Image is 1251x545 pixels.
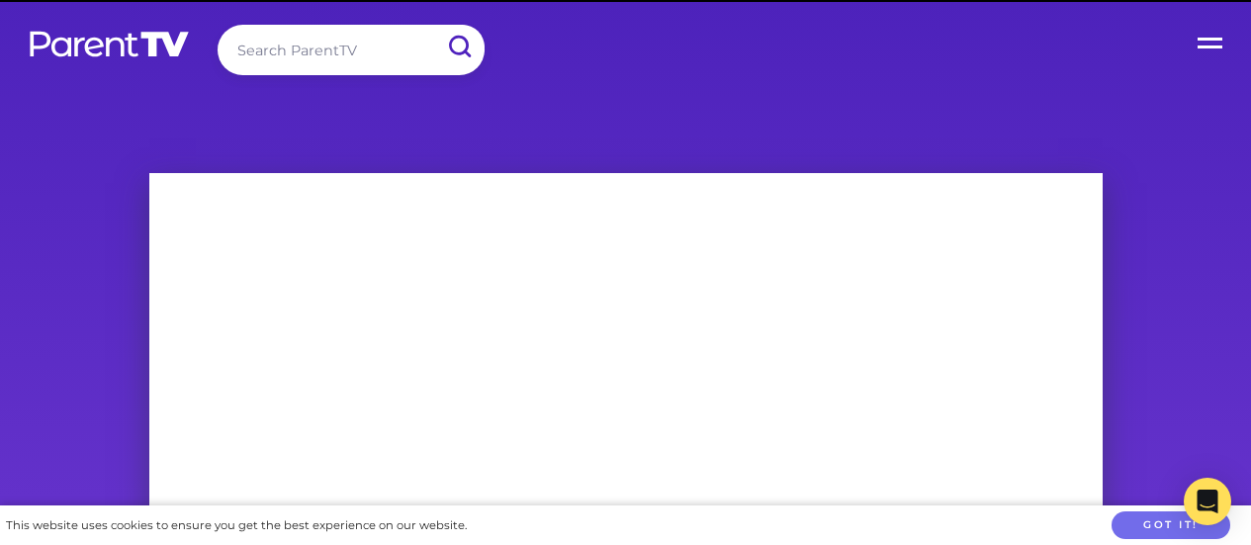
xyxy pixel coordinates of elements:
[1112,511,1230,540] button: Got it!
[28,30,191,58] img: parenttv-logo-white.4c85aaf.svg
[218,25,485,75] input: Search ParentTV
[6,515,467,536] div: This website uses cookies to ensure you get the best experience on our website.
[1184,478,1231,525] div: Open Intercom Messenger
[433,25,485,69] input: Submit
